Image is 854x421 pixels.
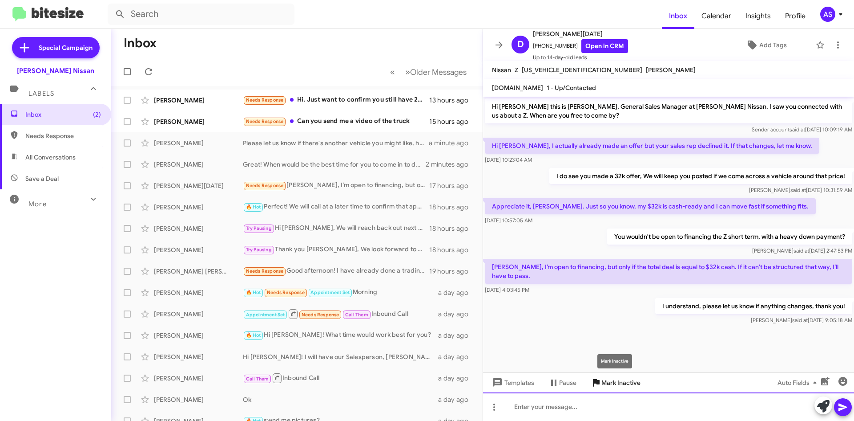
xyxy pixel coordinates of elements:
span: [PHONE_NUMBER] [533,39,628,53]
nav: Page navigation example [385,63,472,81]
div: [PERSON_NAME][DATE] [154,181,243,190]
div: Inbound Call [243,372,438,384]
button: Pause [541,375,584,391]
span: (2) [93,110,101,119]
div: [PERSON_NAME] [154,288,243,297]
span: Z [515,66,518,74]
a: Inbox [662,3,694,29]
div: 17 hours ago [429,181,475,190]
button: Next [400,63,472,81]
div: 18 hours ago [429,245,475,254]
div: 2 minutes ago [426,160,475,169]
span: [PERSON_NAME] [646,66,696,74]
div: [PERSON_NAME] [PERSON_NAME] [154,267,243,276]
button: Auto Fields [770,375,827,391]
span: [PERSON_NAME] [DATE] 2:47:53 PM [752,247,852,254]
div: [PERSON_NAME] [154,331,243,340]
span: Try Pausing [246,247,272,253]
span: More [28,200,47,208]
span: Needs Response [267,290,305,295]
div: 15 hours ago [429,117,475,126]
div: a day ago [438,352,475,361]
span: 1 - Up/Contacted [547,84,596,92]
div: a day ago [438,288,475,297]
div: a minute ago [429,139,475,147]
p: I understand, please let us know if anything changes, thank you! [655,298,852,314]
p: [PERSON_NAME], I’m open to financing, but only if the total deal is equal to $32k cash. If it can... [485,259,852,284]
p: Appreciate it, [PERSON_NAME]. Just so you know, my $32k is cash-ready and I can move fast if some... [485,198,816,214]
span: Needs Response [25,131,101,140]
span: Appointment Set [310,290,350,295]
a: Profile [778,3,813,29]
span: Needs Response [302,312,339,318]
div: 13 hours ago [429,96,475,105]
div: 18 hours ago [429,224,475,233]
div: a day ago [438,395,475,404]
span: [PERSON_NAME] [DATE] 10:31:59 AM [749,187,852,193]
span: Add Tags [759,37,787,53]
p: Hi [PERSON_NAME], I actually already made an offer but your sales rep declined it. If that change... [485,138,819,154]
p: You wouldn't be open to financing the Z short term, with a heavy down payment? [607,229,852,245]
p: Hi [PERSON_NAME] this is [PERSON_NAME], General Sales Manager at [PERSON_NAME] Nissan. I saw you ... [485,98,852,123]
span: said at [790,187,806,193]
div: [PERSON_NAME] [154,160,243,169]
div: [PERSON_NAME] [154,139,243,147]
div: [PERSON_NAME] [154,374,243,383]
div: AS [820,7,835,22]
span: Inbox [25,110,101,119]
button: AS [813,7,844,22]
div: a day ago [438,374,475,383]
span: said at [792,317,808,323]
span: Pause [559,375,576,391]
button: Mark Inactive [584,375,648,391]
div: [PERSON_NAME] Nissan [17,66,94,75]
span: Needs Response [246,183,284,188]
span: Save a Deal [25,174,59,183]
div: Morning [243,287,438,298]
h1: Inbox [124,36,157,50]
div: Hi [PERSON_NAME]! I will have our Salesperson, [PERSON_NAME], send you the breakdown shortly! [243,352,438,361]
div: [PERSON_NAME] [154,310,243,319]
div: Hi. Just want to confirm you still have 2025 Rogue SV Premium available that is not white or red. [243,95,429,105]
div: Mark Inactive [597,354,632,368]
span: Nissan [492,66,511,74]
span: Call Them [246,376,269,382]
div: Can you send me a video of the truck [243,116,429,127]
div: a day ago [438,331,475,340]
div: Great! When would be the best time for you to come in to discuss your vehicle? Let me know! [243,160,426,169]
span: Auto Fields [777,375,820,391]
div: Thank you [PERSON_NAME], We look forward to meeting with you! [243,245,429,255]
div: [PERSON_NAME] [154,224,243,233]
div: Ok [243,395,438,404]
span: Needs Response [246,119,284,124]
div: [PERSON_NAME] [154,203,243,212]
div: Good afternoon! I have already done a trading last night with the assistance of [PERSON_NAME] [243,266,429,276]
span: 🔥 Hot [246,290,261,295]
span: 🔥 Hot [246,204,261,210]
span: Needs Response [246,97,284,103]
div: Perfect! We will call at a later time to confirm that appointment with you, Thank you [PERSON_NAME]! [243,202,429,212]
span: Call Them [345,312,368,318]
div: [PERSON_NAME], I’m open to financing, but only if the total deal is equal to $32k cash. If it can... [243,180,429,191]
span: All Conversations [25,153,76,162]
button: Templates [483,375,541,391]
span: [DATE] 4:03:45 PM [485,286,529,293]
a: Calendar [694,3,738,29]
span: [DOMAIN_NAME] [492,84,543,92]
span: Older Messages [410,67,467,77]
span: said at [790,126,805,133]
span: Templates [490,375,534,391]
div: [PERSON_NAME] [154,245,243,254]
span: said at [794,247,809,254]
div: [PERSON_NAME] [154,117,243,126]
span: » [405,66,410,78]
span: Sender account [DATE] 10:09:19 AM [752,126,852,133]
span: « [390,66,395,78]
span: Needs Response [246,268,284,274]
button: Add Tags [720,37,811,53]
span: 🔥 Hot [246,332,261,338]
div: 19 hours ago [429,267,475,276]
span: Insights [738,3,778,29]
